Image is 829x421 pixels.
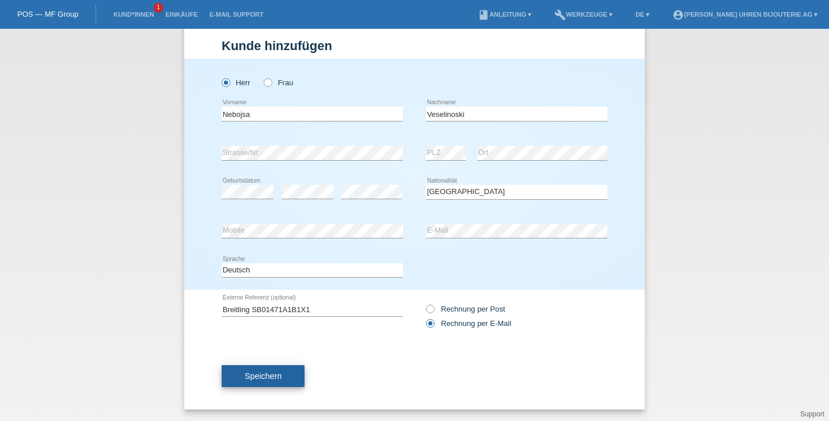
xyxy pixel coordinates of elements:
label: Herr [222,78,250,87]
i: account_circle [672,9,684,21]
a: E-Mail Support [204,11,269,18]
span: Speichern [245,371,282,381]
label: Rechnung per E-Mail [426,319,511,328]
i: book [478,9,489,21]
input: Herr [222,78,229,86]
a: bookAnleitung ▾ [472,11,537,18]
span: 1 [154,3,163,13]
a: POS — MF Group [17,10,78,18]
a: account_circle[PERSON_NAME] Uhren Bijouterie AG ▾ [667,11,823,18]
input: Rechnung per Post [426,305,433,319]
a: buildWerkzeuge ▾ [549,11,618,18]
a: DE ▾ [630,11,655,18]
i: build [554,9,566,21]
a: Support [800,410,824,418]
label: Rechnung per Post [426,305,505,313]
h1: Kunde hinzufügen [222,39,607,53]
input: Rechnung per E-Mail [426,319,433,333]
label: Frau [264,78,293,87]
a: Kund*innen [108,11,159,18]
button: Speichern [222,365,305,387]
a: Einkäufe [159,11,203,18]
input: Frau [264,78,271,86]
